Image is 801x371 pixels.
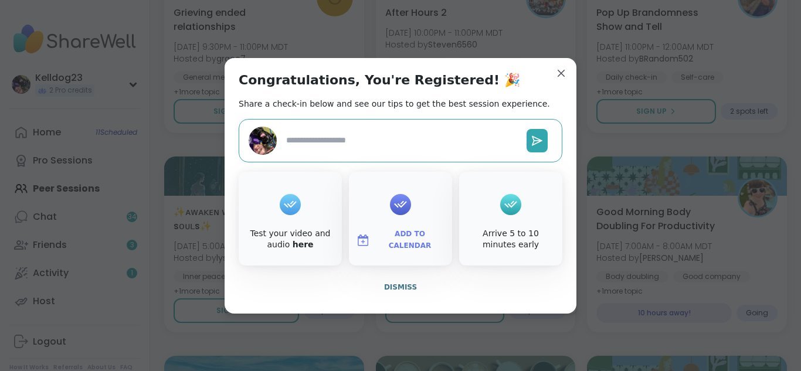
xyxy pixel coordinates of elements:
[239,98,550,110] h2: Share a check-in below and see our tips to get the best session experience.
[461,228,560,251] div: Arrive 5 to 10 minutes early
[356,233,370,247] img: ShareWell Logomark
[375,229,445,251] span: Add to Calendar
[239,275,562,299] button: Dismiss
[293,240,314,249] a: here
[351,228,450,253] button: Add to Calendar
[384,283,417,291] span: Dismiss
[249,127,277,155] img: Kelldog23
[241,228,340,251] div: Test your video and audio
[239,72,520,89] h1: Congratulations, You're Registered! 🎉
